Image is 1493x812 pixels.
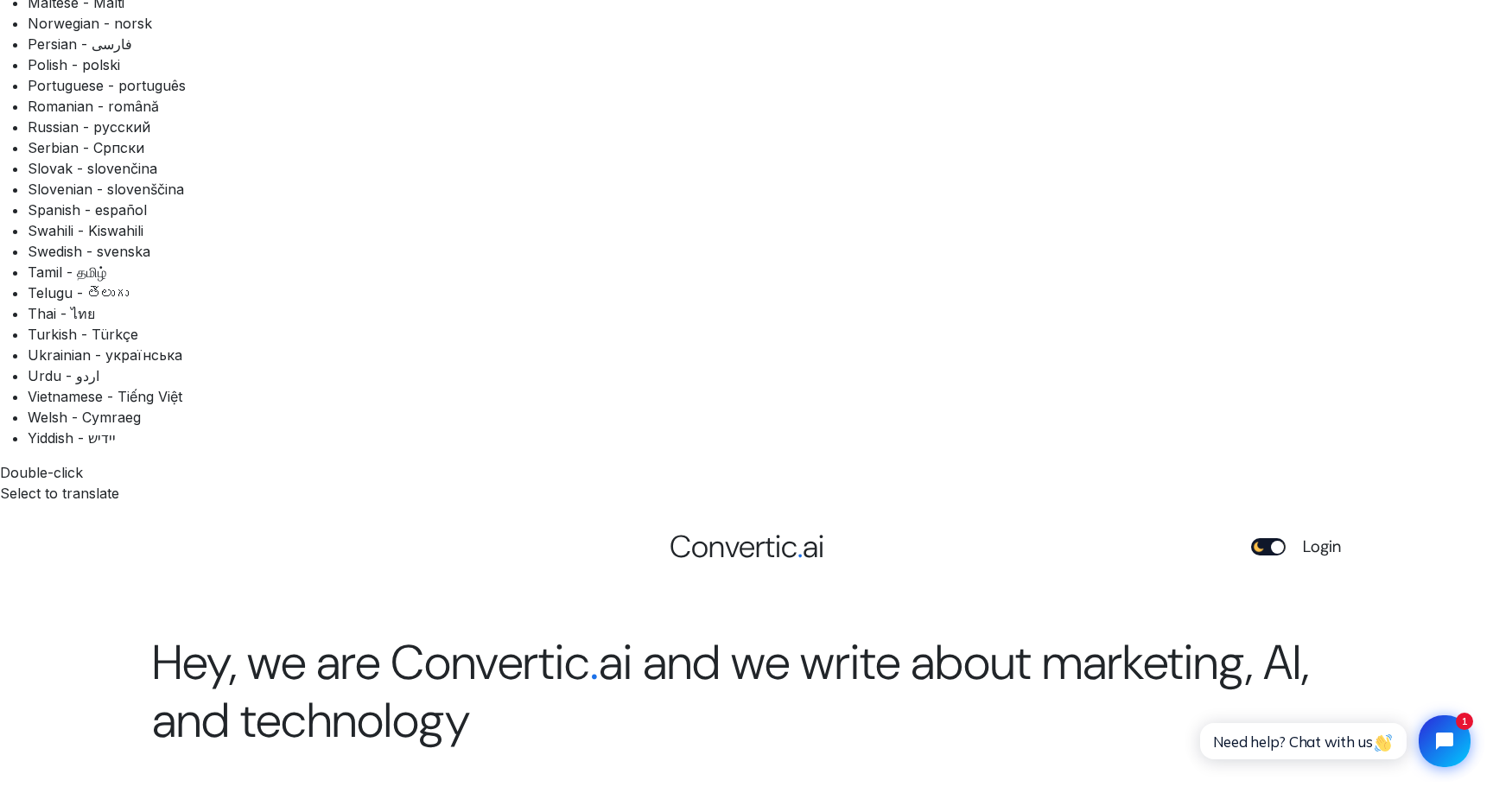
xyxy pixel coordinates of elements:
a: Vietnamese - Tiếng Việt [28,386,1493,407]
a: Persian - ‎‫فارسی‬‎ [28,34,1493,54]
a: Serbian - Српски [28,137,1493,158]
span: . [590,631,599,694]
a: Russian - русский [28,117,1493,137]
a: Polish - polski [28,54,1493,75]
a: Ukrainian - українська [28,345,1493,365]
a: Telugu - తెలుగు [28,282,1493,303]
a: Convertic.ai [549,523,945,570]
a: Romanian - română [28,96,1493,117]
a: Thai - ไทย [28,303,1493,324]
a: Turkish - Türkçe [28,324,1493,345]
a: Login [1303,535,1341,560]
a: Spanish - español [28,200,1493,220]
a: Norwegian - norsk [28,13,1493,34]
a: Slovak - slovenčina [28,158,1493,179]
h1: Hey, we are Convertic ai and we write about marketing, AI, and technology [152,633,1341,749]
a: Welsh - Cymraeg [28,407,1493,428]
a: Portuguese - português [28,75,1493,96]
a: Slovenian - slovenščina [28,179,1493,200]
iframe: Tidio Chat [1185,701,1485,782]
img: moon [1253,541,1265,553]
a: Swedish - svenska [28,241,1493,262]
span: . [797,526,803,567]
a: Swahili - Kiswahili [28,220,1493,241]
a: Tamil - தமிழ் [28,262,1493,282]
a: Yiddish - יידיש [28,428,1493,448]
a: Urdu - ‎‫اردو‬‎ [28,365,1493,386]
